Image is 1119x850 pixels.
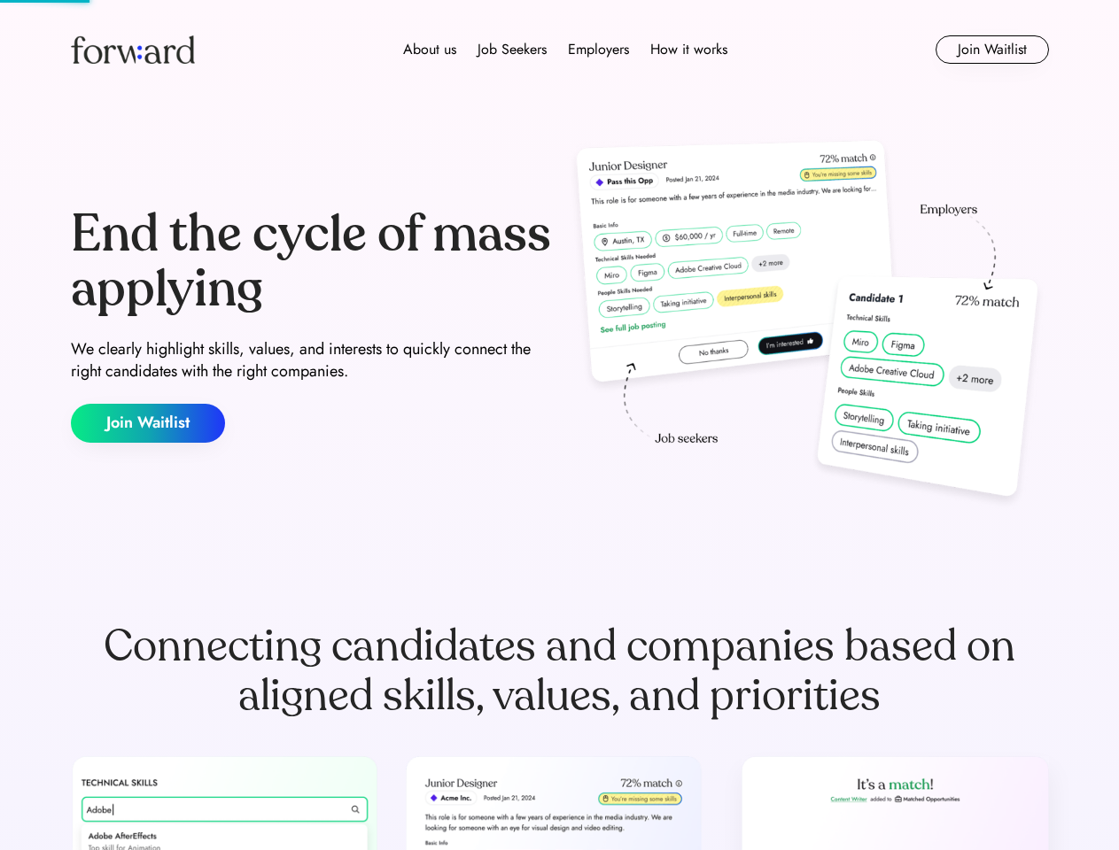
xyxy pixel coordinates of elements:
div: About us [403,39,456,60]
img: Forward logo [71,35,195,64]
div: We clearly highlight skills, values, and interests to quickly connect the right candidates with t... [71,338,553,382]
button: Join Waitlist [71,404,225,443]
div: How it works [650,39,727,60]
div: Job Seekers [478,39,547,60]
div: End the cycle of mass applying [71,207,553,316]
img: hero-image.png [567,135,1049,515]
div: Employers [568,39,629,60]
div: Connecting candidates and companies based on aligned skills, values, and priorities [71,622,1049,721]
button: Join Waitlist [936,35,1049,64]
